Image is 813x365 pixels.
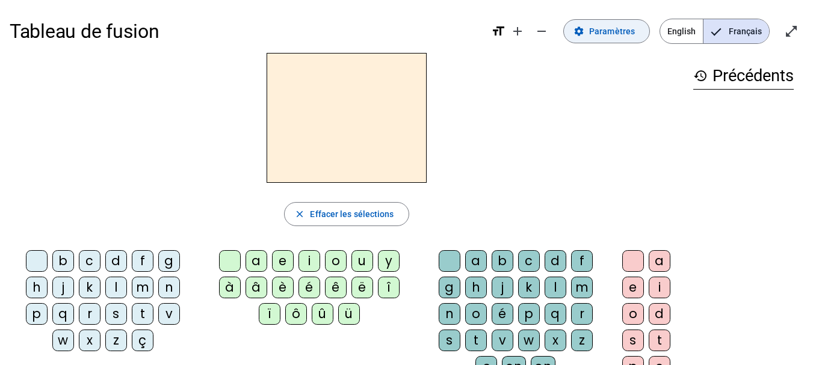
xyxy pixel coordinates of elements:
[510,24,525,38] mat-icon: add
[219,277,241,298] div: à
[312,303,333,325] div: û
[294,209,305,219] mat-icon: close
[622,303,644,325] div: o
[79,277,100,298] div: k
[465,330,487,351] div: t
[378,277,400,298] div: î
[505,19,530,43] button: Augmenter la taille de la police
[10,12,481,51] h1: Tableau de fusion
[378,250,400,272] div: y
[571,277,593,298] div: m
[492,277,513,298] div: j
[158,277,180,298] div: n
[534,24,549,38] mat-icon: remove
[660,19,703,43] span: English
[285,303,307,325] div: ô
[132,250,153,272] div: f
[105,303,127,325] div: s
[439,330,460,351] div: s
[105,330,127,351] div: z
[79,330,100,351] div: x
[26,277,48,298] div: h
[693,63,794,90] h3: Précédents
[784,24,799,38] mat-icon: open_in_full
[439,303,460,325] div: n
[79,250,100,272] div: c
[492,303,513,325] div: é
[259,303,280,325] div: ï
[492,250,513,272] div: b
[571,330,593,351] div: z
[563,19,650,43] button: Paramètres
[325,250,347,272] div: o
[518,330,540,351] div: w
[52,277,74,298] div: j
[338,303,360,325] div: ü
[660,19,770,44] mat-button-toggle-group: Language selection
[492,330,513,351] div: v
[518,250,540,272] div: c
[158,250,180,272] div: g
[545,330,566,351] div: x
[530,19,554,43] button: Diminuer la taille de la police
[132,330,153,351] div: ç
[52,303,74,325] div: q
[649,277,670,298] div: i
[298,277,320,298] div: é
[272,277,294,298] div: è
[325,277,347,298] div: ê
[79,303,100,325] div: r
[491,24,505,38] mat-icon: format_size
[105,277,127,298] div: l
[622,330,644,351] div: s
[132,277,153,298] div: m
[779,19,803,43] button: Entrer en plein écran
[26,303,48,325] div: p
[518,303,540,325] div: p
[310,207,394,221] span: Effacer les sélections
[589,24,635,38] span: Paramètres
[573,26,584,37] mat-icon: settings
[284,202,409,226] button: Effacer les sélections
[703,19,769,43] span: Français
[246,277,267,298] div: â
[649,330,670,351] div: t
[649,250,670,272] div: a
[246,250,267,272] div: a
[298,250,320,272] div: i
[272,250,294,272] div: e
[132,303,153,325] div: t
[351,277,373,298] div: ë
[518,277,540,298] div: k
[465,277,487,298] div: h
[158,303,180,325] div: v
[693,69,708,83] mat-icon: history
[545,303,566,325] div: q
[465,250,487,272] div: a
[52,250,74,272] div: b
[351,250,373,272] div: u
[545,250,566,272] div: d
[622,277,644,298] div: e
[571,250,593,272] div: f
[105,250,127,272] div: d
[439,277,460,298] div: g
[465,303,487,325] div: o
[545,277,566,298] div: l
[649,303,670,325] div: d
[52,330,74,351] div: w
[571,303,593,325] div: r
